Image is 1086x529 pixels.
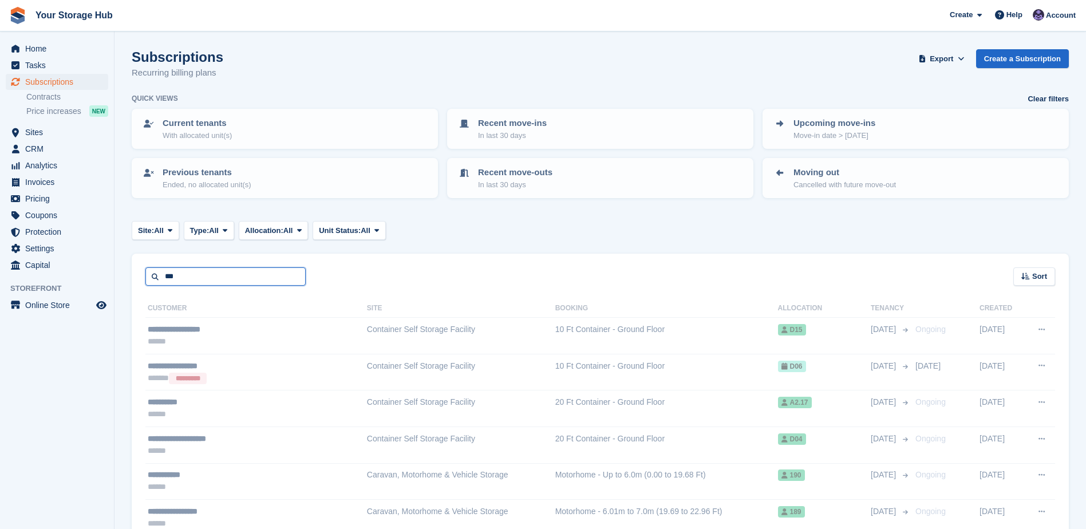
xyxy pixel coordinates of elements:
p: With allocated unit(s) [163,130,232,141]
a: Current tenants With allocated unit(s) [133,110,437,148]
p: In last 30 days [478,179,552,191]
a: menu [6,57,108,73]
a: menu [6,257,108,273]
span: Storefront [10,283,114,294]
p: Cancelled with future move-out [793,179,896,191]
a: Preview store [94,298,108,312]
span: Sites [25,124,94,140]
span: Online Store [25,297,94,313]
a: menu [6,124,108,140]
h6: Quick views [132,93,178,104]
a: Your Storage Hub [31,6,117,25]
span: Invoices [25,174,94,190]
span: Subscriptions [25,74,94,90]
span: Analytics [25,157,94,173]
a: Upcoming move-ins Move-in date > [DATE] [764,110,1068,148]
a: Moving out Cancelled with future move-out [764,159,1068,197]
a: menu [6,141,108,157]
p: Ended, no allocated unit(s) [163,179,251,191]
a: Clear filters [1028,93,1069,105]
a: Recent move-outs In last 30 days [448,159,752,197]
p: In last 30 days [478,130,547,141]
a: menu [6,157,108,173]
p: Previous tenants [163,166,251,179]
p: Recurring billing plans [132,66,223,80]
span: Settings [25,240,94,256]
a: menu [6,207,108,223]
img: Liam Beddard [1033,9,1044,21]
p: Current tenants [163,117,232,130]
a: Previous tenants Ended, no allocated unit(s) [133,159,437,197]
a: Recent move-ins In last 30 days [448,110,752,148]
a: Create a Subscription [976,49,1069,68]
span: Pricing [25,191,94,207]
a: Contracts [26,92,108,102]
a: menu [6,240,108,256]
span: Capital [25,257,94,273]
img: stora-icon-8386f47178a22dfd0bd8f6a31ec36ba5ce8667c1dd55bd0f319d3a0aa187defe.svg [9,7,26,24]
span: Coupons [25,207,94,223]
span: Help [1006,9,1022,21]
span: Create [950,9,973,21]
span: CRM [25,141,94,157]
h1: Subscriptions [132,49,223,65]
span: Home [25,41,94,57]
a: menu [6,74,108,90]
p: Moving out [793,166,896,179]
p: Recent move-ins [478,117,547,130]
span: Account [1046,10,1076,21]
div: NEW [89,105,108,117]
p: Upcoming move-ins [793,117,875,130]
a: menu [6,174,108,190]
span: Export [930,53,953,65]
button: Export [917,49,967,68]
a: menu [6,41,108,57]
span: Tasks [25,57,94,73]
p: Move-in date > [DATE] [793,130,875,141]
a: Price increases NEW [26,105,108,117]
span: Protection [25,224,94,240]
a: menu [6,297,108,313]
a: menu [6,224,108,240]
p: Recent move-outs [478,166,552,179]
span: Price increases [26,106,81,117]
a: menu [6,191,108,207]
